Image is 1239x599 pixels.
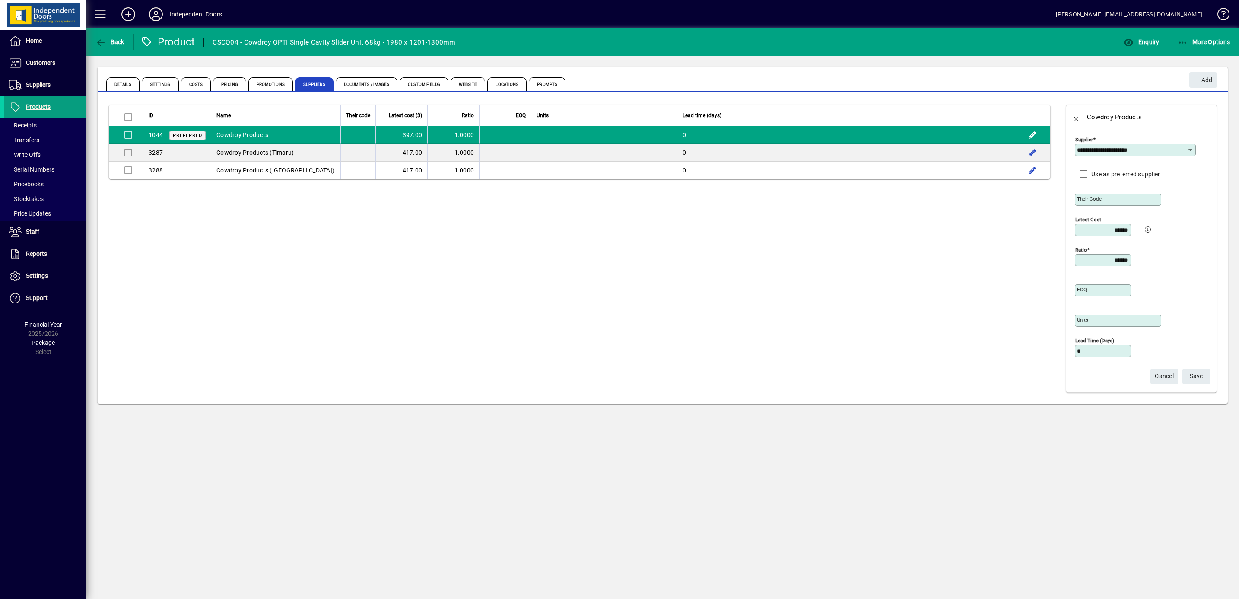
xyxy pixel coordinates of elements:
button: More Options [1175,34,1233,50]
span: Locations [487,77,527,91]
span: Name [216,111,231,120]
span: Units [537,111,549,120]
span: More Options [1178,38,1230,45]
a: Transfers [4,133,86,147]
a: Stocktakes [4,191,86,206]
a: Staff [4,221,86,243]
a: Support [4,287,86,309]
mat-label: EOQ [1077,287,1087,293]
div: 3287 [149,148,163,157]
span: Promotions [248,77,293,91]
td: 397.00 [375,126,427,144]
span: Financial Year [25,321,62,328]
span: Pricebooks [9,181,44,188]
td: Cowdroy Products [211,126,340,144]
span: EOQ [516,111,526,120]
mat-label: Ratio [1075,247,1087,253]
td: 0 [677,126,994,144]
a: Settings [4,265,86,287]
span: Reports [26,250,47,257]
span: Ratio [462,111,474,120]
button: Back [1066,107,1087,127]
div: Product [140,35,195,49]
a: Suppliers [4,74,86,96]
span: Support [26,294,48,301]
td: 1.0000 [427,162,479,179]
a: Knowledge Base [1211,2,1228,30]
span: Lead time (days) [683,111,721,120]
span: Transfers [9,137,39,143]
mat-label: Supplier [1075,137,1093,143]
a: Serial Numbers [4,162,86,177]
button: Cancel [1150,369,1178,384]
button: Back [93,34,127,50]
span: Cancel [1155,369,1174,383]
span: Their code [346,111,370,120]
span: Package [32,339,55,346]
span: Documents / Images [336,77,398,91]
span: Add [1194,73,1212,87]
app-page-header-button: Back [86,34,134,50]
a: Customers [4,52,86,74]
div: [PERSON_NAME] [EMAIL_ADDRESS][DOMAIN_NAME] [1056,7,1202,21]
button: Save [1182,369,1210,384]
a: Write Offs [4,147,86,162]
div: Cowdroy Products [1087,110,1142,124]
mat-label: Units [1077,317,1088,323]
div: 1044 [149,131,163,140]
span: Settings [26,272,48,279]
mat-label: Their code [1077,196,1102,202]
span: Details [106,77,140,91]
span: Back [95,38,124,45]
td: 417.00 [375,144,427,162]
span: ID [149,111,153,120]
span: Costs [181,77,211,91]
td: Cowdroy Products ([GEOGRAPHIC_DATA]) [211,162,340,179]
a: Receipts [4,118,86,133]
span: Custom Fields [400,77,448,91]
span: Price Updates [9,210,51,217]
td: 417.00 [375,162,427,179]
button: Add [114,6,142,22]
span: Products [26,103,51,110]
td: 0 [677,162,994,179]
td: 1.0000 [427,126,479,144]
a: Home [4,30,86,52]
a: Pricebooks [4,177,86,191]
button: Add [1189,72,1217,88]
span: Website [451,77,486,91]
a: Price Updates [4,206,86,221]
mat-label: Lead time (days) [1075,338,1114,344]
div: 3288 [149,166,163,175]
span: Staff [26,228,39,235]
span: Preferred [173,133,202,138]
span: Settings [142,77,179,91]
span: Latest cost ($) [389,111,422,120]
span: Enquiry [1123,38,1159,45]
span: Customers [26,59,55,66]
td: Cowdroy Products (Timaru) [211,144,340,162]
span: Suppliers [295,77,334,91]
span: ave [1190,369,1203,383]
td: 1.0000 [427,144,479,162]
span: S [1190,373,1193,379]
span: Home [26,37,42,44]
td: 0 [677,144,994,162]
div: Independent Doors [170,7,222,21]
span: Receipts [9,122,37,129]
span: Prompts [529,77,565,91]
span: Write Offs [9,151,41,158]
span: Stocktakes [9,195,44,202]
label: Use as preferred supplier [1090,170,1160,178]
span: Suppliers [26,81,51,88]
button: Profile [142,6,170,22]
div: CSCO04 - Cowdroy OPTI Single Cavity Slider Unit 68kg - 1980 x 1201-1300mm [213,35,455,49]
mat-label: Latest cost [1075,217,1101,223]
span: Serial Numbers [9,166,54,173]
button: Enquiry [1121,34,1161,50]
span: Pricing [213,77,246,91]
a: Reports [4,243,86,265]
